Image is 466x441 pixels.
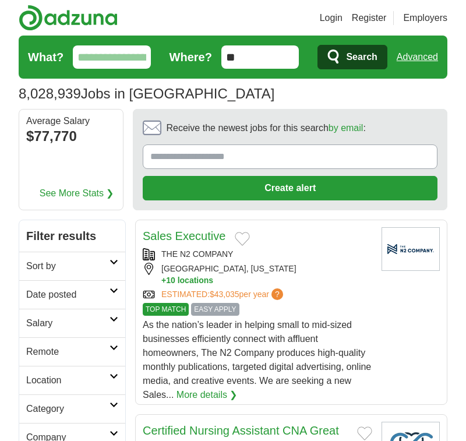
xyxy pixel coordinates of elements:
a: ESTIMATED:$43,035per year? [161,288,285,301]
button: +10 locations [161,275,372,286]
span: Search [346,45,377,69]
h2: Sort by [26,259,110,273]
span: ? [271,288,283,300]
button: Create alert [143,176,437,200]
h2: Date posted [26,288,110,302]
button: Search [317,45,387,69]
a: Date posted [19,280,125,309]
img: Company logo [382,227,440,271]
a: See More Stats ❯ [40,186,114,200]
h1: Jobs in [GEOGRAPHIC_DATA] [19,86,274,101]
h2: Salary [26,316,110,330]
div: THE N2 COMPANY [143,248,372,260]
span: TOP MATCH [143,303,189,316]
button: Add to favorite jobs [357,426,372,440]
span: $43,035 [210,290,239,299]
a: by email [329,123,363,133]
span: As the nation’s leader in helping small to mid-sized businesses efficiently connect with affluent... [143,320,371,400]
a: Sales Executive [143,230,225,242]
span: EASY APPLY [191,303,239,316]
label: Where? [170,48,212,66]
a: Employers [403,11,447,25]
h2: Category [26,402,110,416]
div: [GEOGRAPHIC_DATA], [US_STATE] [143,263,372,286]
a: Salary [19,309,125,337]
a: More details ❯ [176,388,238,402]
span: + [161,275,166,286]
h2: Filter results [19,220,125,252]
img: Adzuna logo [19,5,118,31]
a: Login [320,11,343,25]
a: Advanced [397,45,438,69]
span: 8,028,939 [19,83,81,104]
a: Location [19,366,125,394]
button: Add to favorite jobs [235,232,250,246]
a: Register [352,11,387,25]
h2: Location [26,373,110,387]
a: Category [19,394,125,423]
a: Sort by [19,252,125,280]
div: $77,770 [26,126,116,147]
a: Remote [19,337,125,366]
span: Receive the newest jobs for this search : [166,121,365,135]
h2: Remote [26,345,110,359]
div: Average Salary [26,117,116,126]
label: What? [28,48,63,66]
